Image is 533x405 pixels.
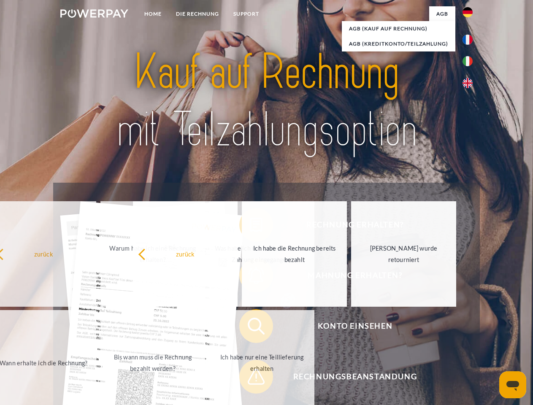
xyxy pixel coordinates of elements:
img: en [463,78,473,88]
iframe: Schaltfläche zum Öffnen des Messaging-Fensters [499,371,526,398]
button: Rechnungsbeanstandung [239,360,459,394]
a: AGB (Kreditkonto/Teilzahlung) [342,36,455,51]
img: title-powerpay_de.svg [81,40,452,162]
img: de [463,7,473,17]
span: Rechnungsbeanstandung [252,360,458,394]
span: Konto einsehen [252,309,458,343]
div: [PERSON_NAME] wurde retourniert [356,243,451,265]
div: Ich habe die Rechnung bereits bezahlt [247,243,342,265]
div: Ich habe nur eine Teillieferung erhalten [214,351,309,374]
div: Bis wann muss die Rechnung bezahlt werden? [106,351,200,374]
a: SUPPORT [226,6,266,22]
img: it [463,56,473,66]
div: zurück [138,248,233,259]
a: agb [429,6,455,22]
a: AGB (Kauf auf Rechnung) [342,21,455,36]
button: Konto einsehen [239,309,459,343]
img: logo-powerpay-white.svg [60,9,128,18]
img: fr [463,35,473,45]
div: Warum habe ich eine Rechnung erhalten? [106,243,200,265]
a: DIE RECHNUNG [169,6,226,22]
a: Home [137,6,169,22]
